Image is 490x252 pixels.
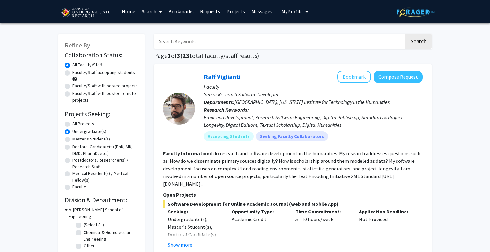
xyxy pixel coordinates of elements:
[72,83,138,89] label: Faculty/Staff with posted projects
[223,0,248,23] a: Projects
[204,113,423,129] div: Front-end development, Research Software Engineering, Digital Publishing, Standards & Project Lon...
[168,241,192,248] button: Show more
[58,5,112,21] img: University of Maryland Logo
[5,223,27,247] iframe: Chat
[182,52,189,60] span: 23
[72,184,86,190] label: Faculty
[291,208,354,248] div: 5 - 10 hours/week
[72,136,110,142] label: Master's Student(s)
[72,69,135,76] label: Faculty/Staff accepting students
[234,99,390,105] span: [GEOGRAPHIC_DATA], [US_STATE] Institute for Technology in the Humanities
[204,90,423,98] p: Senior Research Software Developer
[337,71,371,83] button: Add Raff Viglianti to Bookmarks
[72,61,102,68] label: All Faculty/Staff
[69,206,138,220] h3: A. [PERSON_NAME] School of Engineering
[84,229,137,242] label: Chemical & Biomolecular Engineering
[65,41,90,49] span: Refine By
[374,71,423,83] button: Compose Request to Raff Viglianti
[72,143,138,157] label: Doctoral Candidate(s) (PhD, MD, DMD, PharmD, etc.)
[165,0,197,23] a: Bookmarks
[163,150,211,156] b: Faculty Information:
[154,52,432,60] h1: Page of ( total faculty/staff results)
[204,73,241,81] a: Raff Viglianti
[154,34,405,49] input: Search Keywords
[168,208,222,215] p: Seeking:
[163,191,423,198] p: Open Projects
[256,131,328,141] mat-chip: Seeking Faculty Collaborators
[72,157,138,170] label: Postdoctoral Researcher(s) / Research Staff
[163,150,420,187] fg-read-more: I do research and software development in the humanities. My research addresses questions such as...
[227,208,291,248] div: Academic Credit
[281,8,303,15] span: My Profile
[204,83,423,90] p: Faculty
[204,131,254,141] mat-chip: Accepting Students
[248,0,276,23] a: Messages
[65,51,138,59] h2: Collaboration Status:
[204,99,234,105] b: Departments:
[295,208,350,215] p: Time Commitment:
[72,90,138,104] label: Faculty/Staff with posted remote projects
[354,208,418,248] div: Not Provided
[167,52,171,60] span: 1
[197,0,223,23] a: Requests
[163,200,423,208] span: Software Development for Online Academic Journal (Web and Mobile App)
[405,34,432,49] button: Search
[84,242,95,249] label: Other
[359,208,413,215] p: Application Deadline:
[84,221,104,228] label: (Select All)
[72,120,94,127] label: All Projects
[119,0,138,23] a: Home
[397,7,436,17] img: ForagerOne Logo
[232,208,286,215] p: Opportunity Type:
[72,170,138,184] label: Medical Resident(s) / Medical Fellow(s)
[72,128,106,135] label: Undergraduate(s)
[65,196,138,204] h2: Division & Department:
[138,0,165,23] a: Search
[204,106,249,113] b: Research Keywords:
[65,110,138,118] h2: Projects Seeking:
[177,52,180,60] span: 3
